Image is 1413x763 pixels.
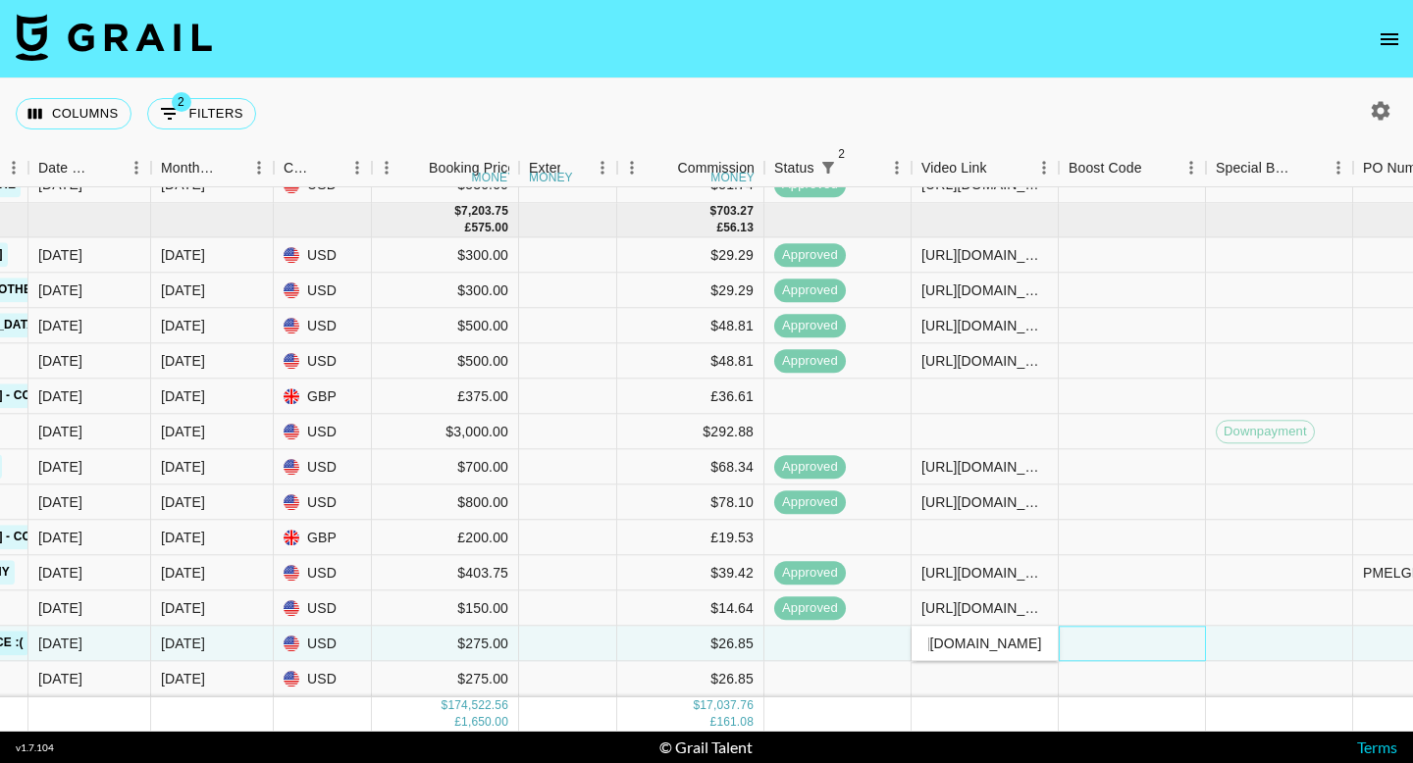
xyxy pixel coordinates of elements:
span: approved [774,246,846,265]
div: GBP [274,380,372,415]
div: Date Created [28,149,151,187]
div: https://www.tiktok.com/@hunter__workman/video/7556340090255985934?_r=1&_t=ZT-90C7fcfKtPp [921,457,1048,477]
div: $300.00 [372,238,519,274]
div: 575.00 [471,220,508,236]
div: Oct '25 [161,316,205,335]
div: $292.88 [617,415,764,450]
button: Sort [1142,154,1170,181]
button: Menu [122,153,151,182]
div: £200.00 [372,521,519,556]
button: Sort [650,154,677,181]
div: 703.27 [716,203,754,220]
div: Oct '25 [161,563,205,583]
div: USD [274,591,372,627]
button: Sort [1296,154,1324,181]
div: Video Link [912,149,1059,187]
button: Show filters [147,98,256,129]
span: 2 [172,92,191,112]
div: Oct '25 [161,492,205,512]
div: https://www.tiktok.com/@ava_leeigh/video/7557045709325831479?_r=1&_t=ZT-90FLghXYYak [921,316,1048,335]
img: Grail Talent [16,14,212,61]
div: https://www.tiktok.com/@hunter__workman/video/7557102795959110925?_r=1&_t=ZT-90FgNTSQVlW [921,492,1048,512]
div: https://www.tiktok.com/@rockstarluhq/video/7557143131003669790?_r=1&_t=ZP-90GrhaQi8GU [921,598,1048,618]
span: approved [774,281,846,300]
div: 161.08 [716,714,754,731]
div: Oct '25 [161,634,205,653]
div: 10/2/2025 [38,245,82,265]
div: $ [693,697,700,714]
button: Show filters [814,154,842,181]
button: Sort [315,154,342,181]
div: $275.00 [372,662,519,697]
div: $26.85 [617,627,764,662]
button: open drawer [1370,20,1409,59]
div: 2 active filters [814,154,842,181]
div: 10/3/2025 [38,280,82,300]
div: Month Due [151,149,274,187]
div: $800.00 [372,485,519,521]
div: Oct '25 [161,528,205,547]
div: 56.13 [723,220,754,236]
div: 10/3/2025 [38,528,82,547]
div: Date Created [38,149,94,187]
div: Oct '25 [161,245,205,265]
div: Special Booking Type [1216,149,1296,187]
span: approved [774,317,846,335]
div: Oct '25 [161,386,205,406]
span: approved [774,493,846,512]
div: USD [274,344,372,380]
div: USD [274,627,372,662]
div: Booking Price [429,149,515,187]
button: Menu [1029,153,1059,182]
div: £ [465,220,472,236]
div: $500.00 [372,344,519,380]
button: Sort [94,154,122,181]
div: Boost Code [1069,149,1142,187]
div: £19.53 [617,521,764,556]
div: Oct '25 [161,669,205,688]
div: $48.81 [617,309,764,344]
div: $29.29 [617,238,764,274]
div: USD [274,450,372,485]
span: approved [774,564,846,583]
button: Menu [342,153,372,182]
div: USD [274,485,372,521]
button: Menu [372,153,401,182]
div: 17,037.76 [700,697,754,714]
div: © Grail Talent [659,738,753,757]
span: approved [774,458,846,477]
div: £ [716,220,723,236]
div: https://www.tiktok.com/@ava_leeigh/video/7556333222532058423?_r=1&_t=ZT-90C5PRwQXDq [921,351,1048,371]
div: Oct '25 [161,422,205,441]
div: v 1.7.104 [16,741,54,754]
span: Downpayment [1217,423,1314,441]
div: $29.29 [617,274,764,309]
div: Oct '25 [161,351,205,371]
div: 10/3/2025 [38,422,82,441]
div: 9/26/2025 [38,634,82,653]
div: $275.00 [372,627,519,662]
span: approved [774,177,846,195]
div: $14.64 [617,591,764,627]
div: Special Booking Type [1206,149,1353,187]
button: Sort [401,154,429,181]
div: $3,000.00 [372,415,519,450]
div: Status [764,149,912,187]
div: $26.85 [617,662,764,697]
div: £36.61 [617,380,764,415]
div: USD [274,309,372,344]
div: Month Due [161,149,217,187]
div: Oct '25 [161,280,205,300]
div: £ [454,714,461,731]
div: USD [274,238,372,274]
div: USD [274,662,372,697]
span: approved [774,599,846,618]
span: approved [774,352,846,371]
div: money [710,172,755,183]
div: 10/4/2025 [38,598,82,618]
div: $68.34 [617,450,764,485]
div: $500.00 [372,309,519,344]
div: $48.81 [617,344,764,380]
div: Status [774,149,814,187]
div: money [472,172,516,183]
